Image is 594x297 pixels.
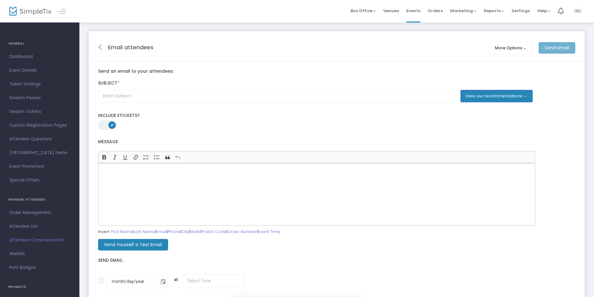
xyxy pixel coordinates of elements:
input: Toggle calendarat [107,275,159,288]
span: Print Badges [9,264,70,272]
m-panel-title: Email attendees [108,43,153,51]
h4: PROMOTE [8,281,71,293]
span: Attendee Communication [9,236,70,244]
span: Attendee Questions [9,135,70,143]
h4: MANAGE ATTENDEES [8,193,71,206]
p: at [171,276,181,284]
p: This event has no upcoming event time. [239,279,335,289]
span: Orders [428,3,443,19]
a: City [181,229,189,235]
input: Toggle calendarat [184,274,245,288]
input: Enter Subject [98,90,455,103]
span: Help [537,8,550,14]
a: Postal Code [201,229,226,235]
a: Last Name [134,229,155,235]
a: Phone [168,229,181,235]
button: More Options [490,42,533,54]
span: [GEOGRAPHIC_DATA] Items [9,149,70,157]
span: Dashboard [9,53,70,61]
span: Ticket Settings [9,80,70,88]
div: Rich Text Editor, main [98,163,535,226]
label: Send an email to your attendees: [98,69,575,74]
span: Event Details [9,66,70,75]
span: Special Offers [9,176,70,184]
span: Marketing [450,8,476,14]
span: Attendee List [9,222,70,231]
span: Events [406,3,420,19]
m-button: Send Yourself a Test Email [98,239,168,251]
span: Reports [484,8,504,14]
a: Email [156,229,167,235]
span: Event Promoters [9,163,70,171]
span: Order Management [9,209,70,217]
a: Order Number [227,229,257,235]
button: View our recommendations [460,90,533,102]
span: Box Office [351,8,376,14]
label: Message [98,136,535,148]
span: Waitlist [9,250,70,258]
label: Subject [95,77,578,90]
span: ON [111,123,114,126]
a: First Name [111,229,133,235]
a: Event Time [258,229,280,235]
button: dismiss [339,279,355,289]
span: Custom Registration Pages [9,121,70,129]
span: Venues [383,3,399,19]
label: Send Email: [98,258,575,263]
a: State [190,229,200,235]
label: Include Etickets? [98,113,575,119]
h4: GENERAL [8,37,71,50]
span: Season Tickets [9,108,70,116]
span: Settings [511,3,530,19]
div: Editor toolbar [98,151,535,163]
span: Season Passes [9,94,70,102]
button: Toggle calendar [159,275,167,288]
